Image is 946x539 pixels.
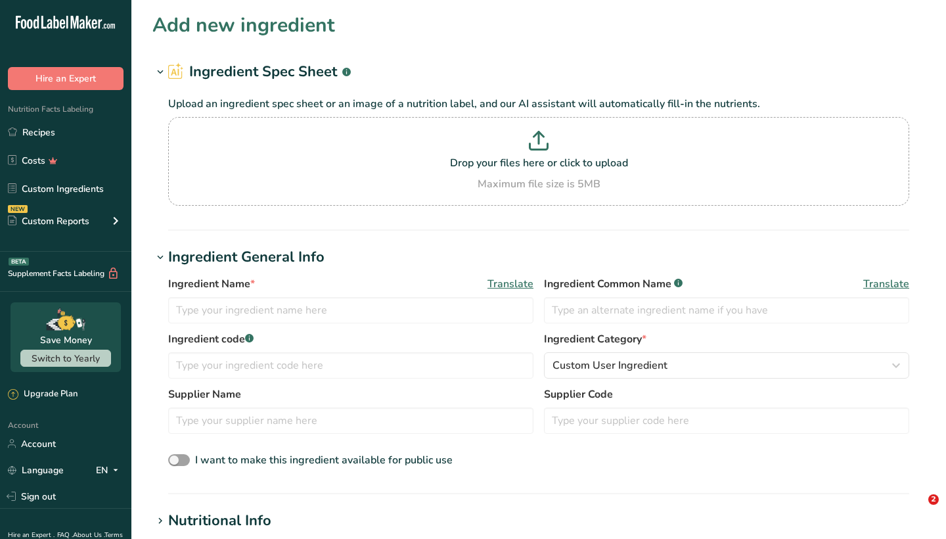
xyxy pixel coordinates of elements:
iframe: Intercom live chat [901,494,933,526]
div: Custom Reports [8,214,89,228]
p: Drop your files here or click to upload [171,155,906,171]
button: Custom User Ingredient [544,352,909,379]
span: Switch to Yearly [32,352,100,365]
input: Type your ingredient name here [168,297,533,323]
div: BETA [9,258,29,266]
div: Maximum file size is 5MB [171,176,906,192]
span: I want to make this ingredient available for public use [195,453,453,467]
h2: Ingredient Spec Sheet [168,61,351,83]
label: Supplier Name [168,387,533,402]
a: Language [8,459,64,482]
input: Type your supplier name here [168,408,533,434]
p: Upload an ingredient spec sheet or an image of a nutrition label, and our AI assistant will autom... [168,96,909,112]
span: 2 [928,494,939,505]
div: Upgrade Plan [8,388,78,401]
span: Custom User Ingredient [552,358,667,373]
input: Type your ingredient code here [168,352,533,379]
span: Ingredient Common Name [544,276,683,292]
label: Ingredient Category [544,331,909,347]
span: Ingredient Name [168,276,255,292]
h1: Add new ingredient [152,11,335,40]
input: Type an alternate ingredient name if you have [544,297,909,323]
div: NEW [8,205,28,213]
button: Switch to Yearly [20,350,111,367]
div: Nutritional Info [168,510,271,532]
label: Ingredient code [168,331,533,347]
div: Save Money [40,333,92,347]
label: Supplier Code [544,387,909,402]
span: Translate [863,276,909,292]
div: Ingredient General Info [168,246,325,268]
input: Type your supplier code here [544,408,909,434]
div: EN [96,462,124,478]
span: Translate [487,276,533,292]
button: Hire an Expert [8,67,124,90]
